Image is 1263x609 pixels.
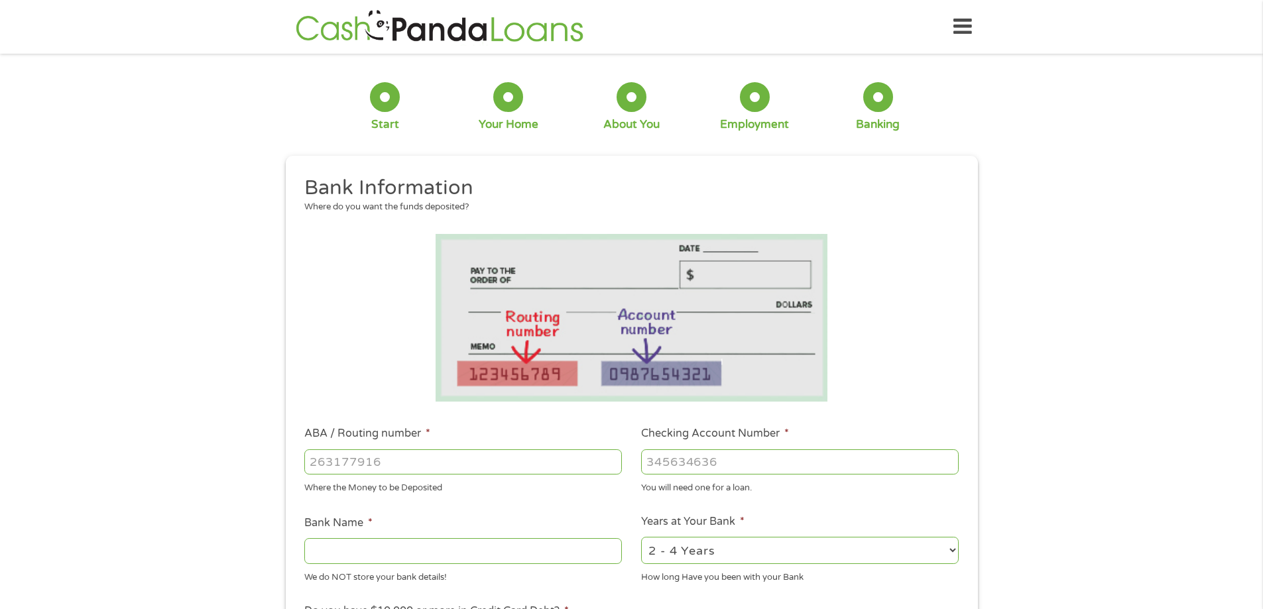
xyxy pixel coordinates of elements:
[371,117,399,132] div: Start
[641,477,959,495] div: You will need one for a loan.
[304,427,430,441] label: ABA / Routing number
[304,201,949,214] div: Where do you want the funds deposited?
[641,515,745,529] label: Years at Your Bank
[641,427,789,441] label: Checking Account Number
[603,117,660,132] div: About You
[436,234,828,402] img: Routing number location
[304,449,622,474] input: 263177916
[720,117,789,132] div: Employment
[304,477,622,495] div: Where the Money to be Deposited
[856,117,900,132] div: Banking
[304,566,622,584] div: We do NOT store your bank details!
[304,175,949,201] h2: Bank Information
[479,117,538,132] div: Your Home
[641,566,959,584] div: How long Have you been with your Bank
[292,8,587,46] img: GetLoanNow Logo
[304,516,373,530] label: Bank Name
[641,449,959,474] input: 345634636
